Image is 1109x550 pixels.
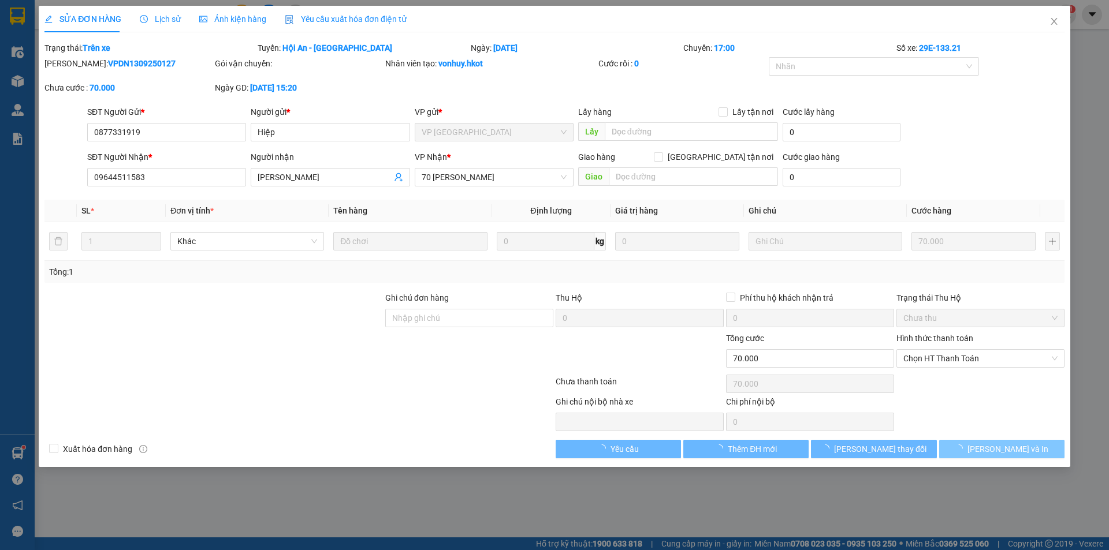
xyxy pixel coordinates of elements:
span: loading [821,444,834,452]
span: Thu Hộ [556,293,582,302]
span: SAPA, LÀO CAI ↔ [GEOGRAPHIC_DATA] [36,49,126,85]
span: SỬA ĐƠN HÀNG [44,14,121,24]
div: Ghi chú nội bộ nhà xe [556,395,724,413]
button: Close [1038,6,1070,38]
span: VP Đà Nẵng [422,124,567,141]
b: [DATE] [493,43,518,53]
div: Chưa cước : [44,81,213,94]
span: loading [715,444,728,452]
b: [DATE] 15:20 [250,83,297,92]
input: Dọc đường [605,122,778,141]
span: SL [81,206,91,215]
div: Ngày: [470,42,683,54]
div: [PERSON_NAME]: [44,57,213,70]
span: Giá trị hàng [615,206,658,215]
span: Phí thu hộ khách nhận trả [735,291,838,304]
b: 70.000 [90,83,115,92]
span: 70 Nguyễn Hữu Huân [422,169,567,186]
img: icon [285,15,294,24]
span: clock-circle [140,15,148,23]
span: edit [44,15,53,23]
span: Lịch sử [140,14,181,24]
span: loading [598,444,611,452]
span: Thêm ĐH mới [728,443,777,455]
div: Chuyến: [682,42,895,54]
span: Đơn vị tính [170,206,214,215]
div: Người nhận [251,151,410,163]
span: ↔ [GEOGRAPHIC_DATA] [40,68,127,85]
span: kg [594,232,606,250]
div: Gói vận chuyển: [215,57,383,70]
input: Cước lấy hàng [783,123,900,141]
button: Yêu cầu [556,440,681,458]
span: Định lượng [531,206,572,215]
th: Ghi chú [744,200,907,222]
b: Hội An - [GEOGRAPHIC_DATA] [282,43,392,53]
b: vonhuy.hkot [438,59,483,68]
button: [PERSON_NAME] thay đổi [811,440,936,458]
span: Chưa thu [903,309,1058,327]
div: Người gửi [251,106,410,118]
input: VD: Bàn, Ghế [333,232,487,250]
b: Trên xe [83,43,110,53]
div: Chưa thanh toán [554,375,725,395]
input: 0 [911,232,1036,250]
b: VPDN1309250127 [108,59,176,68]
span: [PERSON_NAME] thay đổi [834,443,926,455]
div: SĐT Người Nhận [87,151,246,163]
span: picture [199,15,207,23]
span: Giao [578,167,609,186]
span: info-circle [139,445,147,453]
span: user-add [394,173,403,182]
input: Ghi chú đơn hàng [385,309,553,327]
span: Cước hàng [911,206,951,215]
span: Yêu cầu [611,443,639,455]
button: delete [49,232,68,250]
span: VP Nhận [415,152,447,162]
span: Yêu cầu xuất hóa đơn điện tử [285,14,407,24]
span: Xuất hóa đơn hàng [58,443,137,455]
div: Trạng thái Thu Hộ [896,291,1065,304]
b: 0 [634,59,639,68]
div: Tuyến: [256,42,470,54]
span: Chọn HT Thanh Toán [903,350,1058,367]
img: logo [6,39,29,96]
div: Cước rồi : [598,57,766,70]
input: 0 [615,232,739,250]
input: Cước giao hàng [783,168,900,186]
div: Số xe: [895,42,1066,54]
label: Hình thức thanh toán [896,334,973,343]
span: [GEOGRAPHIC_DATA] tận nơi [663,151,778,163]
span: VPDN1309250127 [133,70,217,83]
span: loading [955,444,967,452]
label: Ghi chú đơn hàng [385,293,449,302]
div: Ngày GD: [215,81,383,94]
label: Cước lấy hàng [783,107,835,117]
span: Giao hàng [578,152,615,162]
div: Nhân viên tạo: [385,57,596,70]
span: Tên hàng [333,206,367,215]
span: ↔ [GEOGRAPHIC_DATA] [36,58,126,85]
button: Thêm ĐH mới [683,440,809,458]
b: 17:00 [714,43,735,53]
span: Lấy tận nơi [728,106,778,118]
div: Tổng: 1 [49,265,428,278]
label: Cước giao hàng [783,152,840,162]
span: Ảnh kiện hàng [199,14,266,24]
input: Dọc đường [609,167,778,186]
span: Lấy [578,122,605,141]
span: Lấy hàng [578,107,612,117]
button: plus [1045,232,1060,250]
button: [PERSON_NAME] và In [939,440,1065,458]
span: Tổng cước [726,334,764,343]
div: VP gửi [415,106,574,118]
div: Trạng thái: [43,42,256,54]
div: Chi phí nội bộ [726,395,894,413]
b: 29E-133.21 [919,43,961,53]
span: Khác [177,233,317,250]
strong: CHUYỂN PHÁT NHANH HK BUSLINES [42,9,121,47]
input: Ghi Chú [749,232,902,250]
span: [PERSON_NAME] và In [967,443,1048,455]
span: close [1050,17,1059,26]
div: SĐT Người Gửi [87,106,246,118]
